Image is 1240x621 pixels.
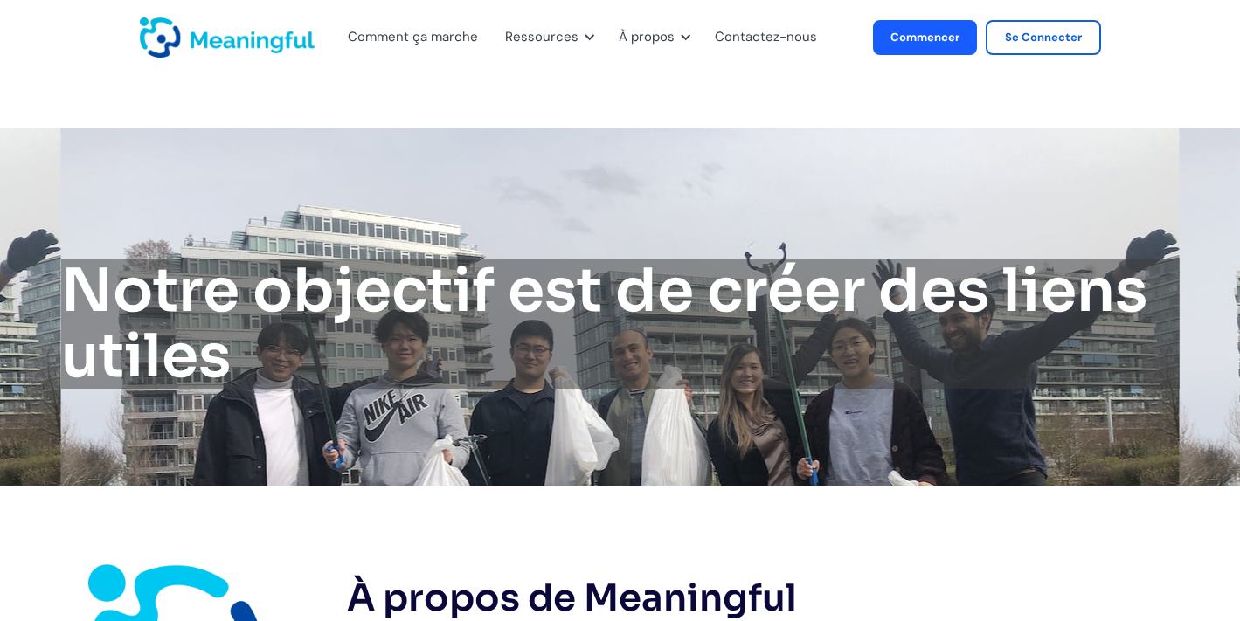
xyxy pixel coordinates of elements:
[873,20,977,55] a: Commencer
[890,30,959,45] font: Commencer
[337,9,486,66] div: Comment ça marche
[619,28,675,45] font: À propos
[61,253,1147,394] font: Notre objectif est de créer des liens utiles
[140,17,184,58] a: maison
[348,26,465,49] a: Comment ça marche
[495,9,599,66] div: Ressources
[704,9,838,66] div: Contactez-nous
[715,28,817,45] font: Contactez-nous
[348,28,478,45] font: Comment ça marche
[505,28,578,45] font: Ressources
[986,20,1101,55] a: Se connecter
[1005,30,1082,45] font: Se connecter
[347,575,797,621] font: À propos de Meaningful
[608,9,696,66] div: À propos
[715,26,817,49] a: Contactez-nous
